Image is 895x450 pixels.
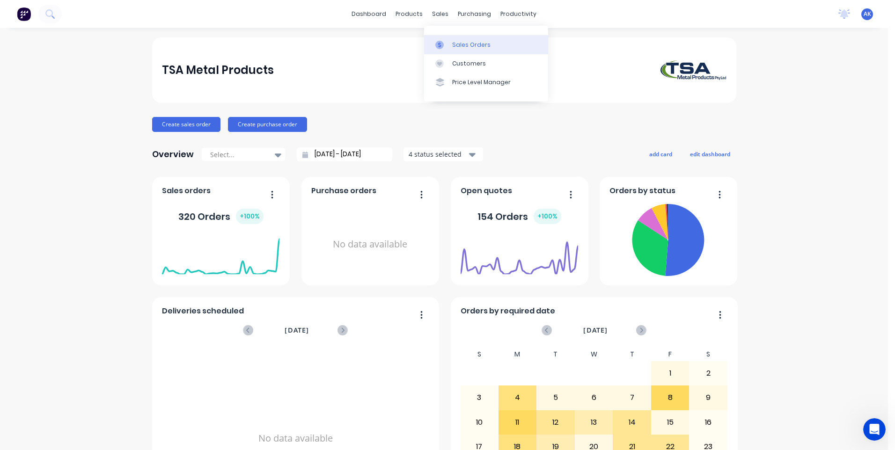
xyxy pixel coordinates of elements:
[460,348,499,361] div: S
[613,348,651,361] div: T
[643,148,678,160] button: add card
[162,61,274,80] div: TSA Metal Products
[499,386,536,409] div: 4
[690,411,727,434] div: 16
[285,325,309,335] span: [DATE]
[461,305,555,317] span: Orders by required date
[537,386,574,409] div: 5
[499,411,536,434] div: 11
[403,147,483,161] button: 4 status selected
[690,386,727,409] div: 9
[684,148,736,160] button: edit dashboard
[690,362,727,385] div: 2
[461,386,498,409] div: 3
[660,60,726,80] img: TSA Metal Products
[17,7,31,21] img: Factory
[452,78,511,87] div: Price Level Manager
[409,149,468,159] div: 4 status selected
[427,7,453,21] div: sales
[461,411,498,434] div: 10
[453,7,496,21] div: purchasing
[424,35,548,54] a: Sales Orders
[311,185,376,196] span: Purchase orders
[534,209,561,224] div: + 100 %
[864,10,871,18] span: AK
[536,348,575,361] div: T
[583,325,608,335] span: [DATE]
[236,209,264,224] div: + 100 %
[575,386,613,409] div: 6
[575,348,613,361] div: W
[651,348,690,361] div: F
[613,386,651,409] div: 7
[461,185,512,196] span: Open quotes
[496,7,541,21] div: productivity
[162,305,244,317] span: Deliveries scheduled
[575,411,613,434] div: 13
[311,200,429,289] div: No data available
[347,7,391,21] a: dashboard
[391,7,427,21] div: products
[652,362,689,385] div: 1
[178,209,264,224] div: 320 Orders
[452,59,486,68] div: Customers
[162,185,211,196] span: Sales orders
[228,117,307,132] button: Create purchase order
[477,209,561,224] div: 154 Orders
[424,73,548,92] a: Price Level Manager
[537,411,574,434] div: 12
[689,348,727,361] div: S
[863,418,886,441] iframe: Intercom live chat
[609,185,675,196] span: Orders by status
[424,54,548,73] a: Customers
[452,41,491,49] div: Sales Orders
[499,348,537,361] div: M
[652,386,689,409] div: 8
[652,411,689,434] div: 15
[152,145,194,164] div: Overview
[152,117,220,132] button: Create sales order
[613,411,651,434] div: 14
